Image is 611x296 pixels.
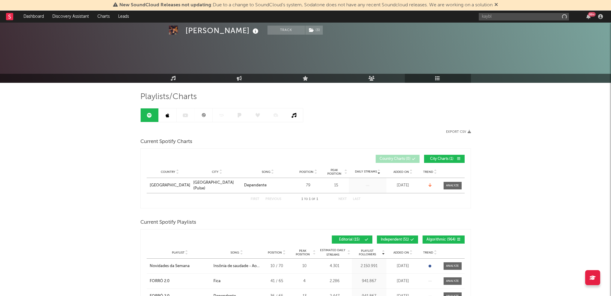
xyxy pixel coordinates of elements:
[48,11,93,23] a: Discovery Assistant
[423,251,433,254] span: Trend
[193,180,241,192] a: [GEOGRAPHIC_DATA] (Pulse)
[150,278,210,284] a: FORRÓ 2.0
[263,263,290,269] div: 10 / 70
[244,182,292,189] a: Dependente
[213,263,260,269] div: Insônia de saudade - Ao Vivo
[299,170,313,174] span: Position
[293,278,316,284] div: 4
[353,278,385,284] div: 941.867
[353,263,385,269] div: 2.150.991
[251,198,259,201] button: First
[213,278,221,284] div: Fica
[172,251,185,254] span: Playlist
[150,182,190,189] a: [GEOGRAPHIC_DATA]
[388,263,418,269] div: [DATE]
[267,26,305,35] button: Track
[423,235,465,244] button: Algorithmic(964)
[93,11,114,23] a: Charts
[305,26,323,35] span: ( 3 )
[150,263,210,269] a: Novidades da Semana
[119,3,493,8] span: : Due to a change to SoundCloud's system, Sodatone does not have any recent Soundcloud releases. ...
[393,170,409,174] span: Added On
[293,196,326,203] div: 1 1 1
[212,170,218,174] span: City
[263,278,290,284] div: 41 / 65
[336,238,363,241] span: Editorial ( 15 )
[161,170,175,174] span: Country
[319,278,350,284] div: 2.286
[268,251,282,254] span: Position
[424,155,465,163] button: City Charts(1)
[588,12,596,17] div: 99 +
[353,249,381,256] span: Playlist Followers
[262,170,270,174] span: Song
[479,13,569,20] input: Search for artists
[319,263,350,269] div: 4.301
[293,249,312,256] span: Peak Position
[150,263,190,269] div: Novidades da Semana
[423,170,433,174] span: Trend
[355,170,377,174] span: Daily Streams
[140,219,196,226] span: Current Spotify Playlists
[332,235,372,244] button: Editorial(15)
[376,155,420,163] button: Country Charts(0)
[293,263,316,269] div: 10
[325,168,344,176] span: Peak Position
[304,198,308,201] span: to
[295,182,322,189] div: 79
[114,11,133,23] a: Leads
[586,14,591,19] button: 99+
[140,93,197,101] span: Playlists/Charts
[388,182,418,189] div: [DATE]
[381,238,409,241] span: Independent ( 51 )
[353,198,361,201] button: Last
[140,138,192,145] span: Current Spotify Charts
[380,157,411,161] span: Country Charts ( 0 )
[426,238,456,241] span: Algorithmic ( 964 )
[446,130,471,134] button: Export CSV
[393,251,409,254] span: Added On
[265,198,281,201] button: Previous
[150,278,170,284] div: FORRÓ 2.0
[388,278,418,284] div: [DATE]
[428,157,456,161] span: City Charts ( 1 )
[305,26,323,35] button: (3)
[377,235,418,244] button: Independent(51)
[119,3,211,8] span: New SoundCloud Releases not updating
[19,11,48,23] a: Dashboard
[231,251,239,254] span: Song
[185,26,260,36] div: [PERSON_NAME]
[244,182,267,189] div: Dependente
[325,182,347,189] div: 15
[494,3,498,8] span: Dismiss
[312,198,315,201] span: of
[338,198,347,201] button: Next
[319,248,347,257] span: Estimated Daily Streams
